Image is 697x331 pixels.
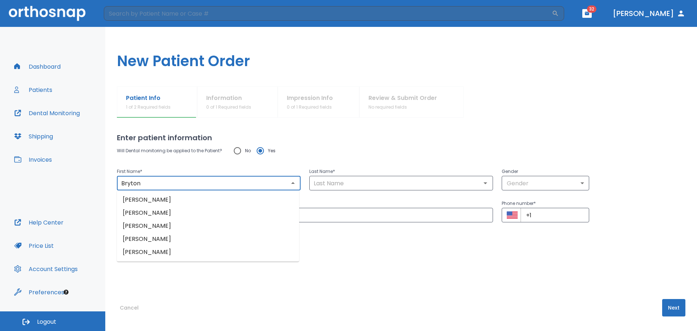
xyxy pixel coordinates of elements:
span: No [245,146,251,155]
button: Price List [10,237,58,254]
li: [PERSON_NAME] [117,246,299,259]
button: Shipping [10,128,57,145]
li: [PERSON_NAME] [117,193,299,206]
p: Last Name * [309,167,493,176]
p: Will Dental monitoring be applied to the Patient? [117,146,222,155]
button: Close [288,178,298,188]
button: Open [480,178,490,188]
h1: New Patient Order [105,27,697,86]
p: First Name * [117,167,301,176]
button: Preferences [10,283,69,301]
input: +1 (702) 123-4567 [521,208,589,222]
li: [PERSON_NAME] [117,206,299,219]
li: [PERSON_NAME] [117,219,299,233]
p: Patient Email * [213,199,493,208]
input: Search by Patient Name or Case # [104,6,552,21]
button: Select country [507,210,518,221]
input: First Name [119,178,298,188]
span: Logout [37,318,56,326]
h2: Enter patient information [117,132,685,143]
p: 1 of 2 Required fields [126,104,171,110]
p: Phone number * [502,199,589,208]
p: Patient Info [126,94,171,102]
button: Next [662,299,685,316]
button: Dental Monitoring [10,104,84,122]
div: Tooltip anchor [63,289,69,295]
button: Patients [10,81,57,98]
button: Dashboard [10,58,65,75]
li: [PERSON_NAME] [117,233,299,246]
p: Gender [502,167,589,176]
button: Account Settings [10,260,82,278]
button: [PERSON_NAME] [610,7,688,20]
span: 32 [587,5,596,13]
img: Orthosnap [9,6,86,21]
button: Invoices [10,151,56,168]
span: Yes [268,146,276,155]
button: Cancel [117,299,142,316]
input: Patient Email [213,208,493,222]
button: Help Center [10,214,68,231]
div: Gender [502,176,589,190]
input: Last Name [311,178,491,188]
